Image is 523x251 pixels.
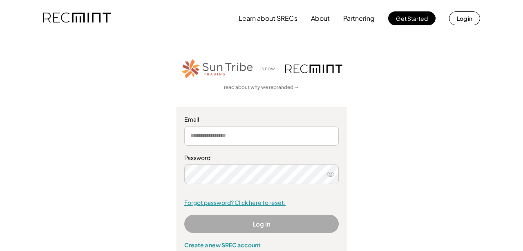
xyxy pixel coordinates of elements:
[184,215,339,233] button: Log In
[224,84,299,91] a: read about why we rebranded →
[239,10,297,27] button: Learn about SRECs
[184,154,339,162] div: Password
[285,64,342,73] img: recmint-logotype%403x.png
[388,11,436,25] button: Get Started
[184,241,339,249] div: Create a new SREC account
[311,10,330,27] button: About
[181,58,254,80] img: STT_Horizontal_Logo%2B-%2BColor.png
[343,10,375,27] button: Partnering
[43,4,111,32] img: recmint-logotype%403x.png
[184,116,339,124] div: Email
[258,65,281,72] div: is now
[449,11,480,25] button: Log in
[184,199,339,207] a: Forgot password? Click here to reset.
